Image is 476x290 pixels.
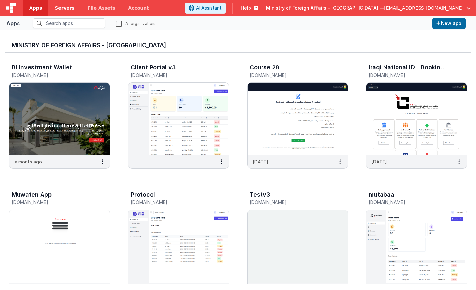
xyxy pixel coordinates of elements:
h5: [DOMAIN_NAME] [369,200,451,205]
button: AI Assistant [185,3,226,14]
p: [DATE] [253,158,268,165]
h3: BI Investment Wallet [12,64,72,71]
button: Ministry of Foreign Affairs - [GEOGRAPHIC_DATA] — [EMAIL_ADDRESS][DOMAIN_NAME] [266,5,471,11]
label: All organizations [116,20,157,26]
div: Apps [6,19,20,27]
p: a month ago [15,158,42,165]
h3: Protocol [131,191,155,198]
span: [EMAIL_ADDRESS][DOMAIN_NAME] [384,5,464,11]
h3: Ministry of Foreign Affairs - [GEOGRAPHIC_DATA] [12,42,464,49]
h3: Client Portal v3 [131,64,176,71]
h5: [DOMAIN_NAME] [131,200,213,205]
span: Ministry of Foreign Affairs - [GEOGRAPHIC_DATA] — [266,5,384,11]
h3: Testv3 [250,191,270,198]
span: Help [241,5,251,11]
span: File Assets [88,5,116,11]
p: [DATE] [372,158,387,165]
h3: Muwaten App [12,191,52,198]
span: Servers [55,5,74,11]
span: AI Assistant [196,5,222,11]
h5: [DOMAIN_NAME] [12,73,94,78]
h3: Iraqi National ID - Booking Page [369,64,449,71]
h5: [DOMAIN_NAME] [369,73,451,78]
h5: [DOMAIN_NAME] [250,200,332,205]
h5: [DOMAIN_NAME] [12,200,94,205]
input: Search apps [33,18,105,28]
button: New app [432,18,466,29]
h5: [DOMAIN_NAME] [250,73,332,78]
span: Apps [29,5,42,11]
h5: [DOMAIN_NAME] [131,73,213,78]
h3: mutabaa [369,191,394,198]
h3: Course 28 [250,64,279,71]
